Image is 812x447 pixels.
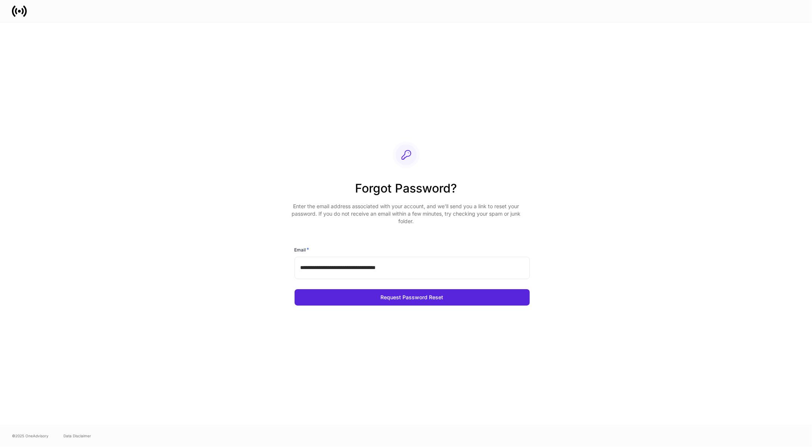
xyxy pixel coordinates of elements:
span: © 2025 OneAdvisory [12,433,49,439]
p: Enter the email address associated with your account, and we’ll send you a link to reset your pas... [289,203,524,225]
button: Request Password Reset [295,289,530,306]
h2: Forgot Password? [289,180,524,203]
h6: Email [295,246,309,253]
div: Request Password Reset [381,294,444,301]
a: Data Disclaimer [63,433,91,439]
